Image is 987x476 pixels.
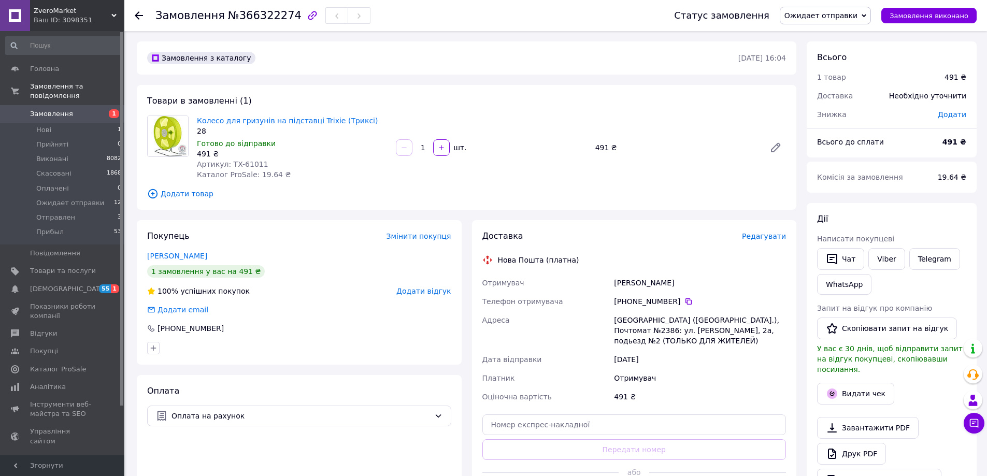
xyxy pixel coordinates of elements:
span: Замовлення [30,109,73,119]
div: 28 [197,126,388,136]
span: 53 [114,227,121,237]
div: успішних покупок [147,286,250,296]
span: 1 [109,109,119,118]
span: 0 [118,140,121,149]
span: Головна [30,64,59,74]
span: 1 [111,284,119,293]
span: Дії [817,214,828,224]
span: 19.64 ₴ [938,173,966,181]
span: Прибыл [36,227,64,237]
span: Запит на відгук про компанію [817,304,932,312]
div: Нова Пошта (платна) [495,255,582,265]
button: Замовлення виконано [881,8,977,23]
span: 8082 [107,154,121,164]
div: Отримувач [612,369,788,387]
span: Телефон отримувача [482,297,563,306]
div: [PHONE_NUMBER] [614,296,786,307]
span: Каталог ProSale: 19.64 ₴ [197,170,291,179]
span: Оплачені [36,184,69,193]
div: 491 ₴ [591,140,761,155]
span: Замовлення [155,9,225,22]
div: 1 замовлення у вас на 491 ₴ [147,265,265,278]
a: Колесо для гризунів на підставці Trixie (Триксі) [197,117,378,125]
span: Товари та послуги [30,266,96,276]
span: Написати покупцеві [817,235,894,243]
span: Всього [817,52,847,62]
span: Додати [938,110,966,119]
span: Гаманець компанії [30,454,96,473]
span: Оціночна вартість [482,393,552,401]
div: шт. [451,142,467,153]
div: [GEOGRAPHIC_DATA] ([GEOGRAPHIC_DATA].), Почтомат №2386: ул. [PERSON_NAME], 2а, подьезд №2 (ТОЛЬКО... [612,311,788,350]
span: №366322274 [228,9,302,22]
span: Замовлення та повідомлення [30,82,124,100]
span: Покупці [30,347,58,356]
span: Управління сайтом [30,427,96,445]
span: Дата відправки [482,355,542,364]
button: Видати чек [817,383,894,405]
span: Отримувач [482,279,524,287]
span: 12 [114,198,121,208]
span: Скасовані [36,169,71,178]
a: WhatsApp [817,274,871,295]
span: Додати товар [147,188,786,199]
div: [PERSON_NAME] [612,273,788,292]
div: Додати email [146,305,209,315]
div: Замовлення з каталогу [147,52,255,64]
span: Доставка [817,92,853,100]
input: Номер експрес-накладної [482,414,786,435]
span: Ожидает отправки [36,198,104,208]
span: Артикул: TX-61011 [197,160,268,168]
div: Статус замовлення [674,10,769,21]
div: Ваш ID: 3098351 [34,16,124,25]
span: Каталог ProSale [30,365,86,374]
span: Товари в замовленні (1) [147,96,252,106]
span: Всього до сплати [817,138,884,146]
a: Viber [868,248,905,270]
span: Платник [482,374,515,382]
span: Адреса [482,316,510,324]
span: Комісія за замовлення [817,173,903,181]
span: Показники роботи компанії [30,302,96,321]
a: [PERSON_NAME] [147,252,207,260]
div: 491 ₴ [945,72,966,82]
span: Покупець [147,231,190,241]
span: 0 [118,184,121,193]
span: Виконані [36,154,68,164]
span: Доставка [482,231,523,241]
span: Готово до відправки [197,139,276,148]
span: Змінити покупця [387,232,451,240]
input: Пошук [5,36,122,55]
div: Необхідно уточнити [883,84,972,107]
a: Telegram [909,248,960,270]
div: Повернутися назад [135,10,143,21]
div: 491 ₴ [197,149,388,159]
a: Друк PDF [817,443,886,465]
div: Додати email [156,305,209,315]
span: Редагувати [742,232,786,240]
span: 1 [118,125,121,135]
span: Знижка [817,110,847,119]
span: 100% [158,287,178,295]
button: Чат [817,248,864,270]
div: [PHONE_NUMBER] [156,323,225,334]
span: Відгуки [30,329,57,338]
b: 491 ₴ [942,138,966,146]
span: Повідомлення [30,249,80,258]
span: Прийняті [36,140,68,149]
a: Завантажити PDF [817,417,919,439]
time: [DATE] 16:04 [738,54,786,62]
div: 491 ₴ [612,387,788,406]
span: Ожидает отправки [784,11,857,20]
button: Скопіювати запит на відгук [817,318,957,339]
span: Оплата [147,386,179,396]
div: [DATE] [612,350,788,369]
span: Замовлення виконано [890,12,968,20]
span: Додати відгук [396,287,451,295]
span: 1 товар [817,73,846,81]
span: Аналітика [30,382,66,392]
a: Редагувати [765,137,786,158]
span: 3 [118,213,121,222]
span: Інструменти веб-майстра та SEO [30,400,96,419]
button: Чат з покупцем [964,413,984,434]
